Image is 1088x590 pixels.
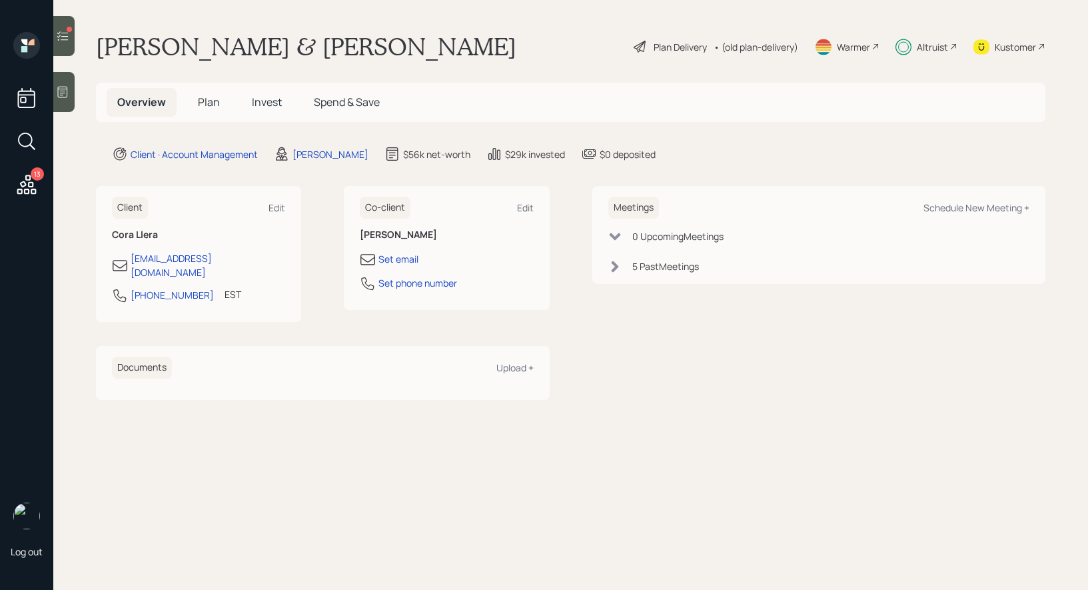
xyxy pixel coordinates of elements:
[314,95,380,109] span: Spend & Save
[517,201,534,214] div: Edit
[198,95,220,109] span: Plan
[360,229,533,241] h6: [PERSON_NAME]
[131,251,285,279] div: [EMAIL_ADDRESS][DOMAIN_NAME]
[608,197,659,219] h6: Meetings
[378,252,418,266] div: Set email
[131,288,214,302] div: [PHONE_NUMBER]
[600,147,656,161] div: $0 deposited
[269,201,285,214] div: Edit
[112,357,172,379] h6: Documents
[360,197,410,219] h6: Co-client
[654,40,707,54] div: Plan Delivery
[505,147,565,161] div: $29k invested
[225,287,241,301] div: EST
[131,147,258,161] div: Client · Account Management
[117,95,166,109] span: Overview
[13,503,40,529] img: treva-nostdahl-headshot.png
[112,229,285,241] h6: Cora Llera
[837,40,870,54] div: Warmer
[11,545,43,558] div: Log out
[252,95,282,109] span: Invest
[714,40,798,54] div: • (old plan-delivery)
[403,147,470,161] div: $56k net-worth
[112,197,148,219] h6: Client
[378,276,457,290] div: Set phone number
[917,40,948,54] div: Altruist
[31,167,44,181] div: 13
[496,361,534,374] div: Upload +
[292,147,368,161] div: [PERSON_NAME]
[632,259,699,273] div: 5 Past Meeting s
[923,201,1029,214] div: Schedule New Meeting +
[995,40,1036,54] div: Kustomer
[96,32,516,61] h1: [PERSON_NAME] & [PERSON_NAME]
[632,229,724,243] div: 0 Upcoming Meeting s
